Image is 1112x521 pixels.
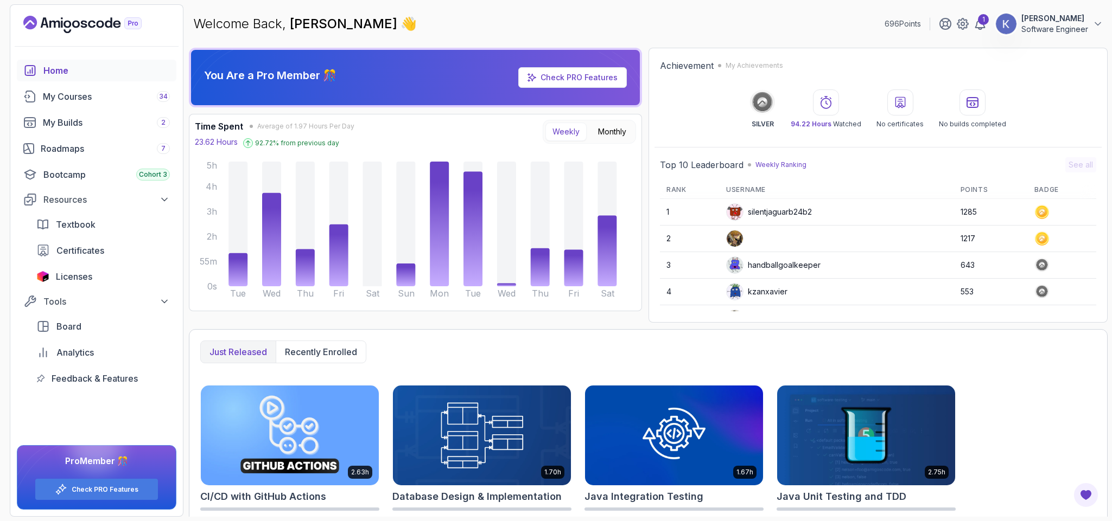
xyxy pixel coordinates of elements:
img: CI/CD with GitHub Actions card [201,385,379,485]
a: Check PRO Features [518,67,627,88]
img: default monster avatar [727,284,743,300]
span: 2 [161,118,166,127]
h2: Database Design & Implementation [392,489,562,504]
p: SILVER [752,120,774,128]
tspan: Tue [465,288,481,299]
tspan: Thu [532,288,549,299]
span: Certificates [56,244,104,257]
div: Resources [43,193,170,206]
th: Points [954,181,1028,199]
td: 3 [660,252,720,279]
tspan: Fri [568,288,579,299]
a: roadmaps [17,138,176,159]
span: Textbook [56,218,96,231]
p: No certificates [876,120,924,128]
a: textbook [30,214,176,235]
td: 4 [660,279,720,305]
h2: CI/CD with GitHub Actions [200,489,326,504]
a: board [30,316,176,337]
a: Check PRO Features [72,485,138,494]
div: My Builds [43,116,170,129]
tspan: Tue [230,288,246,299]
a: licenses [30,266,176,287]
div: Tools [43,295,170,308]
div: kzanxavier [726,283,787,300]
tspan: Sun [398,288,415,299]
td: 1285 [954,199,1028,226]
p: My Achievements [726,61,783,70]
div: silentjaguarb24b2 [726,203,812,221]
a: bootcamp [17,164,176,185]
a: home [17,60,176,81]
a: Check PRO Features [541,73,618,82]
th: Rank [660,181,720,199]
a: Landing page [23,16,167,33]
span: [PERSON_NAME] [290,16,401,31]
tspan: 4h [206,181,217,192]
p: Weekly Ranking [755,160,806,169]
div: Home [43,64,170,77]
img: user profile image [727,230,743,247]
tspan: Thu [297,288,314,299]
tspan: Mon [430,288,449,299]
p: 2.63h [351,468,369,477]
td: 643 [954,252,1028,279]
td: 553 [954,279,1028,305]
div: My Courses [43,90,170,103]
td: 2 [660,226,720,252]
p: 23.62 Hours [195,137,238,147]
a: analytics [30,342,176,363]
button: Tools [17,292,176,311]
div: Bootcamp [43,168,170,181]
span: Board [56,320,81,333]
td: 1 [660,199,720,226]
button: Open Feedback Button [1073,482,1099,508]
span: 34 [159,92,168,101]
h2: Java Integration Testing [584,489,703,504]
tspan: 5h [207,160,217,171]
img: Java Unit Testing and TDD card [777,385,955,485]
tspan: 55m [200,256,217,267]
p: No builds completed [939,120,1006,128]
p: 1.67h [736,468,753,477]
p: Welcome Back, [193,15,417,33]
h2: Top 10 Leaderboard [660,158,744,171]
img: user profile image [727,310,743,326]
h2: Java Unit Testing and TDD [777,489,906,504]
div: Roadmaps [41,142,170,155]
span: Analytics [56,346,94,359]
p: 92.72 % from previous day [255,139,339,147]
tspan: Sat [601,288,615,299]
button: Check PRO Features [35,478,158,500]
p: You Are a Pro Member 🎊 [204,68,336,83]
th: Username [720,181,954,199]
a: certificates [30,240,176,261]
p: Recently enrolled [285,345,357,358]
button: Recently enrolled [276,341,366,363]
div: 1 [978,14,989,25]
p: Watched [791,120,861,128]
tspan: 0s [207,281,217,292]
button: user profile image[PERSON_NAME]Software Engineer [995,13,1103,35]
span: 👋 [401,15,417,33]
tspan: Sat [366,288,380,299]
a: feedback [30,368,176,389]
button: Weekly [545,123,587,141]
img: Database Design & Implementation card [393,385,571,485]
span: Cohort 3 [139,170,167,179]
img: default monster avatar [727,204,743,220]
a: builds [17,112,176,133]
p: Software Engineer [1021,24,1088,35]
h2: Achievement [660,59,714,72]
tspan: Wed [498,288,516,299]
a: courses [17,86,176,107]
tspan: Wed [263,288,281,299]
h3: Time Spent [195,120,243,133]
div: handballgoalkeeper [726,256,821,274]
p: 1.70h [544,468,561,477]
p: 696 Points [885,18,921,29]
td: 414 [954,305,1028,332]
td: 5 [660,305,720,332]
img: user profile image [996,14,1016,34]
span: Feedback & Features [52,372,138,385]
